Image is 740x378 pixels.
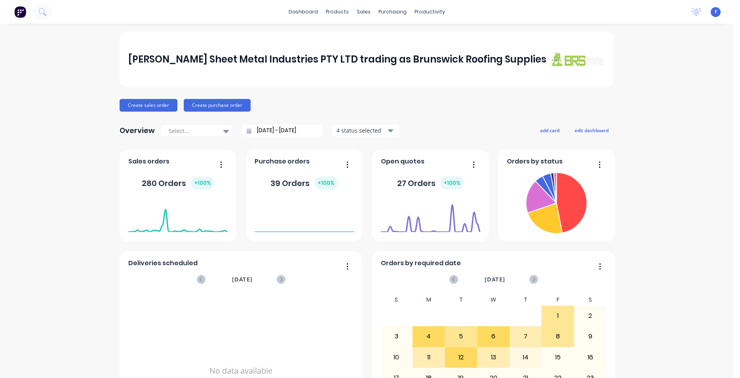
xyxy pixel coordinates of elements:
div: sales [353,6,375,18]
div: 15 [542,348,574,367]
div: 13 [477,348,509,367]
span: Open quotes [381,157,424,166]
div: + 100 % [314,177,338,190]
img: J A Sheet Metal Industries PTY LTD trading as Brunswick Roofing Supplies [550,52,605,66]
a: dashboard [285,6,322,18]
div: 280 Orders [142,177,214,190]
div: 7 [510,327,542,346]
div: 6 [477,327,509,346]
div: 14 [510,348,542,367]
div: S [380,294,413,306]
button: Create sales order [120,99,177,112]
div: 11 [413,348,445,367]
div: 1 [542,306,574,326]
div: W [477,294,510,306]
button: edit dashboard [569,125,614,135]
div: 9 [574,327,606,346]
img: Factory [14,6,26,18]
div: M [413,294,445,306]
button: 4 status selected [332,125,399,137]
div: 4 [413,327,445,346]
span: Purchase orders [255,157,310,166]
div: T [510,294,542,306]
div: 2 [574,306,606,326]
span: Orders by status [507,157,563,166]
span: F [715,8,717,15]
div: T [445,294,477,306]
div: [PERSON_NAME] Sheet Metal Industries PTY LTD trading as Brunswick Roofing Supplies [128,51,546,67]
div: 5 [445,327,477,346]
span: [DATE] [232,275,253,284]
div: 12 [445,348,477,367]
div: 4 status selected [337,126,386,135]
div: 39 Orders [270,177,338,190]
div: purchasing [375,6,411,18]
div: + 100 % [440,177,464,190]
div: 27 Orders [397,177,464,190]
div: productivity [411,6,449,18]
div: F [542,294,574,306]
button: add card [535,125,565,135]
div: 3 [381,327,413,346]
button: Create purchase order [184,99,251,112]
span: Sales orders [128,157,169,166]
div: 16 [574,348,606,367]
div: + 100 % [191,177,214,190]
div: Overview [120,123,155,139]
div: 8 [542,327,574,346]
div: products [322,6,353,18]
div: 10 [381,348,413,367]
span: [DATE] [485,275,505,284]
div: S [574,294,607,306]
